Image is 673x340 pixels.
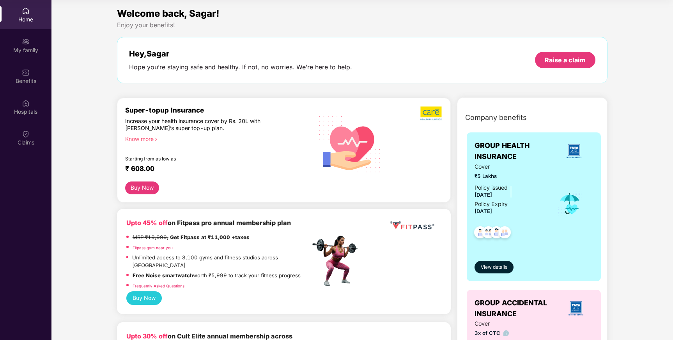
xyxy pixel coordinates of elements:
img: svg+xml;base64,PHN2ZyBpZD0iSG9zcGl0YWxzIiB4bWxucz0iaHR0cDovL3d3dy53My5vcmcvMjAwMC9zdmciIHdpZHRoPS... [22,99,30,107]
p: worth ₹5,999 to track your fitness progress [133,271,301,280]
img: svg+xml;base64,PHN2ZyBpZD0iQmVuZWZpdHMiIHhtbG5zPSJodHRwOi8vd3d3LnczLm9yZy8yMDAwL3N2ZyIgd2lkdGg9Ij... [22,69,30,76]
div: Hope you’re staying safe and healthy. If not, no worries. We’re here to help. [129,63,352,71]
img: insurerLogo [565,298,586,319]
div: Know more [125,136,306,141]
button: Buy Now [125,181,159,194]
img: svg+xml;base64,PHN2ZyB4bWxucz0iaHR0cDovL3d3dy53My5vcmcvMjAwMC9zdmciIHdpZHRoPSI0OC45NDMiIGhlaWdodD... [487,224,506,243]
img: info [503,330,509,336]
span: Cover [475,162,547,171]
a: Fitpass gym near you [133,245,173,250]
div: Increase your health insurance cover by Rs. 20L with [PERSON_NAME]’s super top-up plan. [125,118,277,132]
strong: Free Noise smartwatch [133,272,193,278]
span: 3x of CTC [475,329,547,337]
span: GROUP HEALTH INSURANCE [475,140,555,162]
div: Starting from as low as [125,156,277,161]
span: GROUP ACCIDENTAL INSURANCE [475,298,558,320]
button: Buy Now [126,291,162,305]
img: fpp.png [310,234,365,288]
img: svg+xml;base64,PHN2ZyB4bWxucz0iaHR0cDovL3d3dy53My5vcmcvMjAwMC9zdmciIHdpZHRoPSI0OC45NDMiIGhlaWdodD... [495,224,514,243]
span: [DATE] [475,208,492,214]
img: svg+xml;base64,PHN2ZyB3aWR0aD0iMjAiIGhlaWdodD0iMjAiIHZpZXdCb3g9IjAgMCAyMCAyMCIgZmlsbD0ibm9uZSIgeG... [22,38,30,46]
span: Cover [475,319,547,328]
div: Policy issued [475,183,508,192]
img: svg+xml;base64,PHN2ZyB4bWxucz0iaHR0cDovL3d3dy53My5vcmcvMjAwMC9zdmciIHdpZHRoPSI0OC45MTUiIGhlaWdodD... [479,224,498,243]
span: right [154,137,158,141]
img: b5dec4f62d2307b9de63beb79f102df3.png [420,106,443,121]
img: svg+xml;base64,PHN2ZyB4bWxucz0iaHR0cDovL3d3dy53My5vcmcvMjAwMC9zdmciIHdpZHRoPSI0OC45NDMiIGhlaWdodD... [471,224,490,243]
img: icon [557,191,583,217]
span: View details [481,264,507,271]
div: Policy Expiry [475,200,508,208]
del: MRP ₹19,999, [133,234,168,240]
span: Company benefits [465,112,527,123]
a: Frequently Asked Questions! [133,284,186,288]
img: svg+xml;base64,PHN2ZyBpZD0iSG9tZSIgeG1sbnM9Imh0dHA6Ly93d3cudzMub3JnLzIwMDAvc3ZnIiB3aWR0aD0iMjAiIG... [22,7,30,15]
div: Hey, Sagar [129,49,352,58]
img: svg+xml;base64,PHN2ZyB4bWxucz0iaHR0cDovL3d3dy53My5vcmcvMjAwMC9zdmciIHhtbG5zOnhsaW5rPSJodHRwOi8vd3... [313,106,387,181]
span: ₹5 Lakhs [475,172,547,180]
b: Upto 30% off [126,332,168,340]
b: on Fitpass pro annual membership plan [126,219,291,227]
button: View details [475,261,514,273]
div: Raise a claim [545,56,586,64]
strong: Get Fitpass at ₹11,000 +taxes [170,234,250,240]
img: svg+xml;base64,PHN2ZyBpZD0iQ2xhaW0iIHhtbG5zPSJodHRwOi8vd3d3LnczLm9yZy8yMDAwL3N2ZyIgd2lkdGg9IjIwIi... [22,130,30,138]
span: Welcome back, Sagar! [117,8,220,19]
b: Upto 45% off [126,219,168,227]
div: Super-topup Insurance [125,106,310,114]
span: [DATE] [475,192,492,198]
img: insurerLogo [563,141,584,162]
div: ₹ 608.00 [125,164,303,174]
img: fppp.png [389,218,436,233]
div: Enjoy your benefits! [117,21,608,29]
p: Unlimited access to 8,100 gyms and fitness studios across [GEOGRAPHIC_DATA] [132,254,310,270]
